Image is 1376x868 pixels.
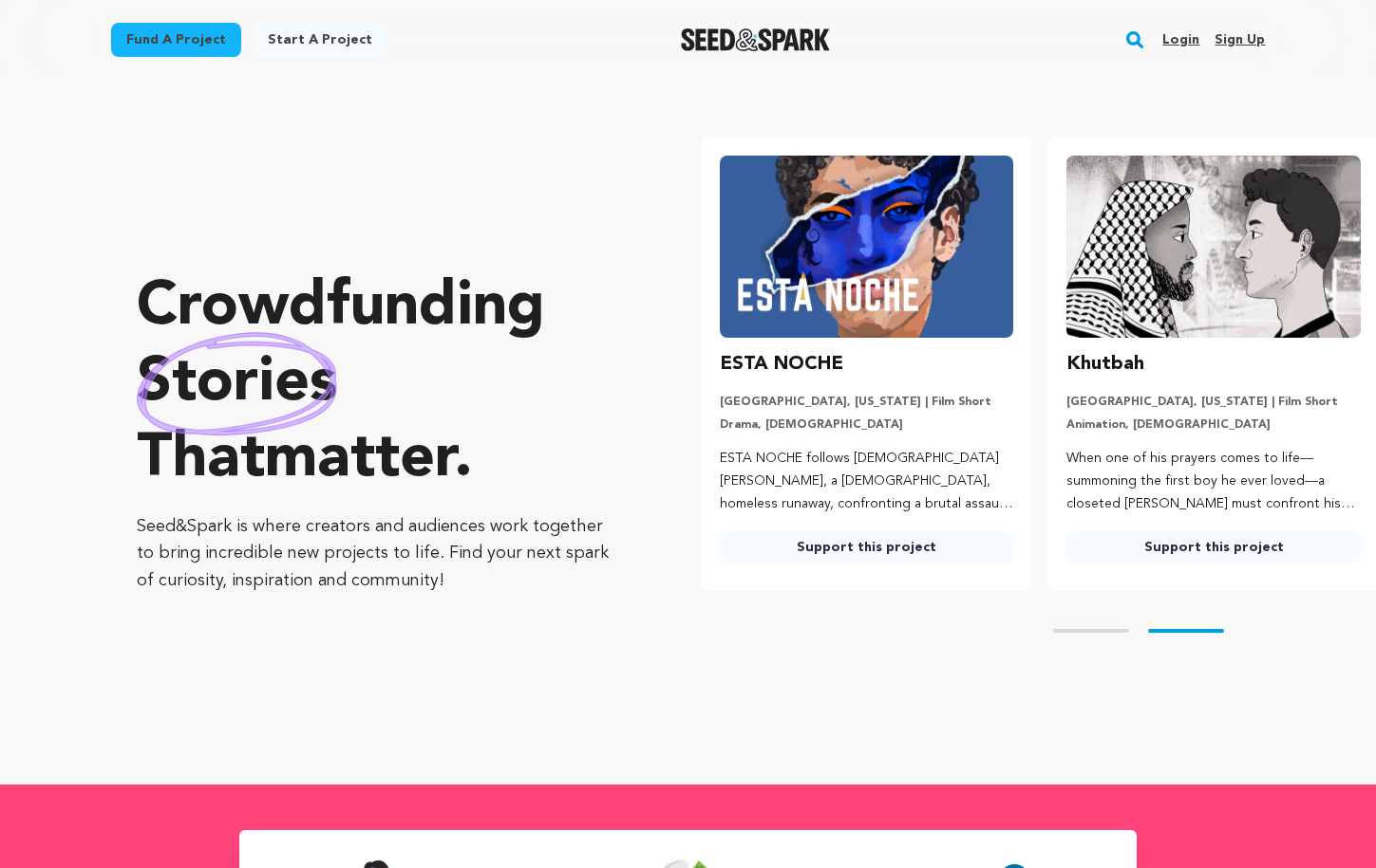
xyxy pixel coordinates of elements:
span: matter [265,430,454,490]
p: Seed&Spark is where creators and audiences work together to bring incredible new projects to life... [137,513,625,595]
p: When one of his prayers comes to life—summoning the first boy he ever loved—a closeted [PERSON_NA... [1066,448,1361,515]
img: hand sketched image [137,332,337,435]
a: Support this project [1066,530,1361,564]
a: Start a project [253,23,387,57]
img: Seed&Spark Logo Dark Mode [681,28,830,51]
p: ESTA NOCHE follows [DEMOGRAPHIC_DATA] [PERSON_NAME], a [DEMOGRAPHIC_DATA], homeless runaway, conf... [720,448,1014,515]
p: [GEOGRAPHIC_DATA], [US_STATE] | Film Short [1066,395,1361,410]
p: [GEOGRAPHIC_DATA], [US_STATE] | Film Short [720,395,1014,410]
p: Animation, [DEMOGRAPHIC_DATA] [1066,417,1361,433]
p: Drama, [DEMOGRAPHIC_DATA] [720,417,1014,433]
a: Sign up [1215,25,1265,55]
a: Seed&Spark Homepage [681,28,830,51]
h3: Khutbah [1066,349,1144,379]
img: Khutbah image [1066,156,1361,338]
a: Fund a project [111,23,241,57]
p: Crowdfunding that . [137,270,625,498]
h3: ESTA NOCHE [720,349,843,379]
a: Login [1162,25,1199,55]
a: Support this project [720,530,1014,564]
img: ESTA NOCHE image [720,156,1014,338]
